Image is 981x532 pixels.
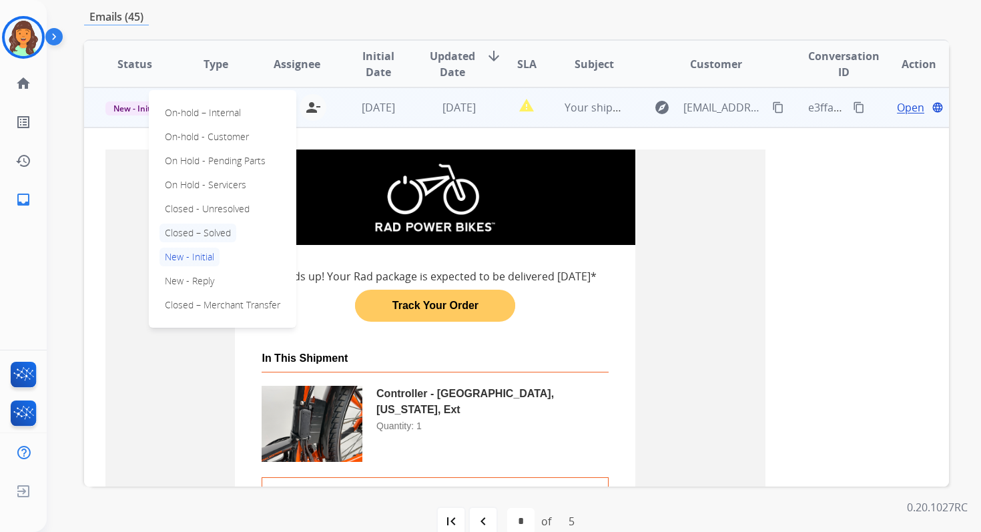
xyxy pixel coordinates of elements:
div: Controller - [GEOGRAPHIC_DATA], [US_STATE], Ext [376,386,605,418]
span: [DATE] [362,100,395,115]
p: Closed – Solved [159,224,236,242]
mat-icon: list_alt [15,114,31,130]
p: On Hold - Servicers [159,176,252,194]
p: Closed – Merchant Transfer [159,296,286,314]
mat-icon: content_copy [772,101,784,113]
p: Emails (45) [84,9,149,25]
span: Updated Date [430,48,475,80]
span: SLA [517,56,537,72]
span: Conversation ID [808,48,880,80]
p: 0.20.1027RC [907,499,968,515]
mat-icon: explore [654,99,670,115]
mat-icon: inbox [15,192,31,208]
div: In This Shipment [262,352,609,365]
mat-icon: arrow_downward [486,48,502,64]
span: Initial Date [348,48,407,80]
mat-icon: history [15,153,31,169]
p: Closed - Unresolved [159,200,255,218]
mat-icon: navigate_before [475,513,491,529]
span: [DATE] [442,100,476,115]
span: Type [204,56,228,72]
mat-icon: content_copy [853,101,865,113]
mat-icon: language [932,101,944,113]
span: Open [897,99,924,115]
span: Status [117,56,152,72]
span: Customer [690,56,742,72]
p: On-hold – Internal [159,103,246,122]
span: Subject [575,56,614,72]
mat-icon: person_remove [305,99,321,115]
a: Track Your Order [355,292,515,318]
div: Quantity: 1 [376,418,605,434]
h3: Heads up! Your Rad package is expected to be delivered [DATE]* [262,268,609,284]
th: Action [868,41,949,87]
mat-icon: home [15,75,31,91]
img: avatar [5,19,42,56]
p: On-hold - Customer [159,127,254,146]
span: Assignee [274,56,320,72]
span: Your shipment is arriving soon! [565,100,722,115]
p: New - Reply [159,272,220,290]
span: New - Initial [105,101,168,115]
img: Rad Power Bikes logo [375,163,495,232]
p: On Hold - Pending Parts [159,152,271,170]
span: [EMAIL_ADDRESS][DOMAIN_NAME] [683,99,765,115]
p: New - Initial [159,248,220,266]
div: of [541,513,551,529]
mat-icon: first_page [443,513,459,529]
mat-icon: report_problem [519,97,535,113]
